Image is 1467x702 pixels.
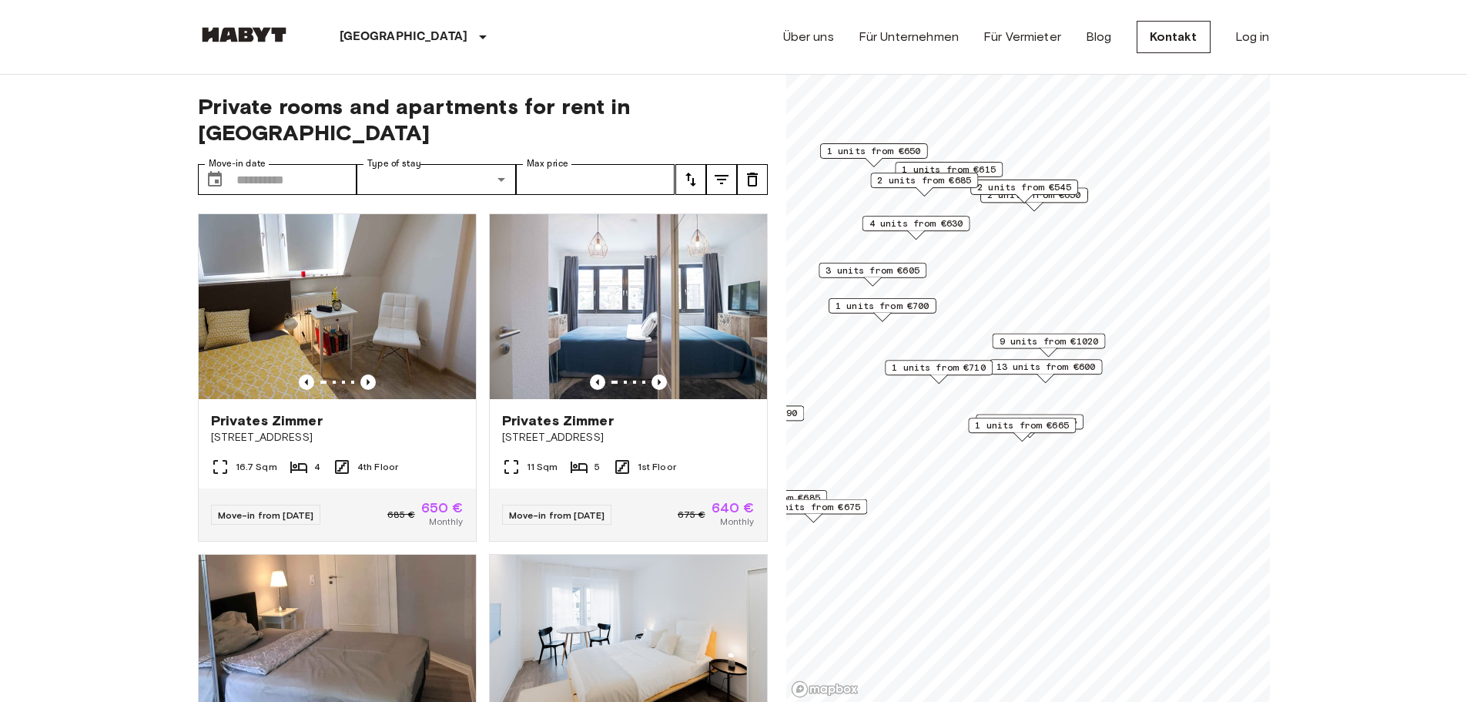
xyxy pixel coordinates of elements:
[703,406,797,420] span: 2 units from €690
[198,27,290,42] img: Habyt
[720,515,754,529] span: Monthly
[999,334,1098,348] span: 9 units from €1020
[527,460,558,474] span: 11 Sqm
[696,405,804,429] div: Map marker
[826,264,919,277] span: 3 units from €605
[340,28,468,46] p: [GEOGRAPHIC_DATA]
[199,214,476,399] img: Marketing picture of unit DE-04-013-001-01HF
[902,163,996,176] span: 1 units from €615
[977,180,1071,194] span: 2 units from €545
[783,28,834,46] a: Über uns
[590,375,605,390] button: Previous image
[819,143,927,167] div: Map marker
[712,501,755,515] span: 640 €
[236,460,277,474] span: 16.7 Sqm
[527,157,568,170] label: Max price
[980,187,1087,211] div: Map marker
[421,501,464,515] span: 650 €
[489,213,768,542] a: Marketing picture of unit DE-04-042-001-02HFPrevious imagePrevious imagePrivates Zimmer[STREET_AD...
[835,299,929,313] span: 1 units from €700
[595,460,600,474] span: 5
[870,173,978,196] div: Map marker
[675,164,706,195] button: tune
[199,164,230,195] button: Choose date
[1137,21,1211,53] a: Kontakt
[198,213,477,542] a: Marketing picture of unit DE-04-013-001-01HFPrevious imagePrevious imagePrivates Zimmer[STREET_AD...
[983,28,1061,46] a: Für Vermieter
[759,499,867,523] div: Map marker
[791,680,859,698] a: Mapbox logo
[968,418,1076,442] div: Map marker
[819,263,926,287] div: Map marker
[429,515,463,529] span: Monthly
[976,414,1084,438] div: Map marker
[983,415,1077,428] span: 1 units from €655
[859,28,959,46] a: Für Unternehmen
[367,157,421,170] label: Type of stay
[996,360,1095,374] span: 13 units from €600
[211,430,464,445] span: [STREET_ADDRESS]
[502,411,614,430] span: Privates Zimmer
[862,216,970,240] div: Map marker
[1086,28,1112,46] a: Blog
[502,430,755,445] span: [STREET_ADDRESS]
[509,509,605,521] span: Move-in from [DATE]
[218,509,314,521] span: Move-in from [DATE]
[299,375,314,390] button: Previous image
[314,460,320,474] span: 4
[828,298,936,322] div: Map marker
[357,460,398,474] span: 4th Floor
[885,360,993,384] div: Map marker
[895,162,1003,186] div: Map marker
[992,334,1105,358] div: Map marker
[737,164,768,195] button: tune
[209,157,266,170] label: Move-in date
[989,359,1102,383] div: Map marker
[892,361,986,375] span: 1 units from €710
[766,500,860,514] span: 2 units from €675
[211,411,323,430] span: Privates Zimmer
[719,490,827,514] div: Map marker
[975,418,1069,432] span: 1 units from €665
[198,93,768,146] span: Private rooms and apartments for rent in [GEOGRAPHIC_DATA]
[970,180,1078,203] div: Map marker
[826,144,920,158] span: 1 units from €650
[726,491,820,505] span: 1 units from €685
[877,173,971,187] span: 2 units from €685
[986,188,1080,202] span: 2 units from €650
[387,508,415,522] span: 685 €
[1235,28,1270,46] a: Log in
[490,214,767,399] img: Marketing picture of unit DE-04-042-001-02HF
[706,164,737,195] button: tune
[869,217,963,230] span: 4 units from €630
[638,460,676,474] span: 1st Floor
[651,375,667,390] button: Previous image
[678,508,705,522] span: 675 €
[360,375,376,390] button: Previous image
